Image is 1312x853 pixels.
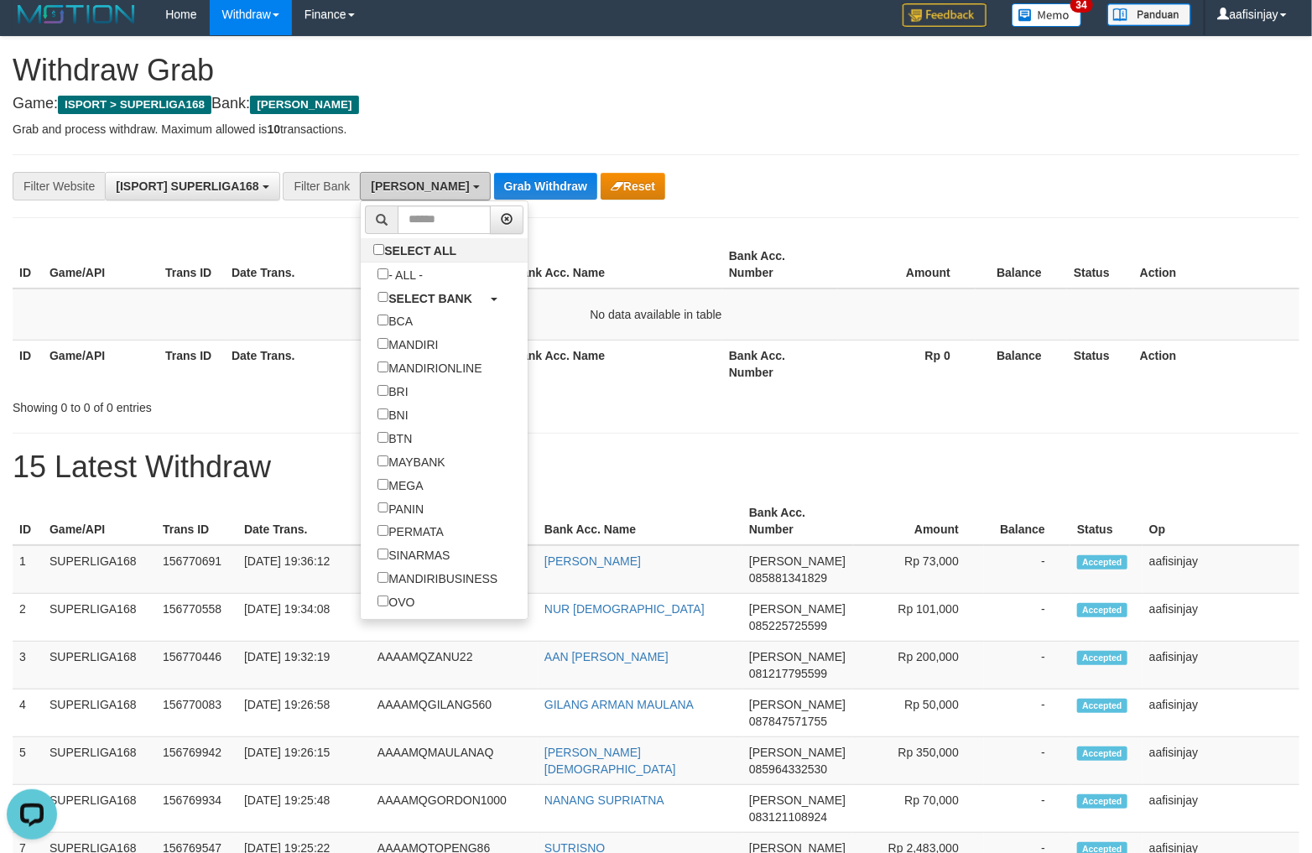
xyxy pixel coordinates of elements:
label: BCA [361,309,430,332]
input: SELECT ALL [373,244,384,255]
span: Copy 085964332530 to clipboard [749,762,827,776]
span: Copy 085881341829 to clipboard [749,571,827,585]
td: SUPERLIGA168 [43,689,156,737]
th: Amount [838,241,976,289]
th: Game/API [43,340,159,387]
th: Game/API [43,241,159,289]
td: - [984,545,1070,594]
td: AAAAMQMAULANAQ [371,737,538,785]
input: MEGA [377,479,388,490]
label: BNI [361,403,424,426]
label: GOPAY [361,613,445,637]
div: Filter Website [13,172,105,200]
span: Accepted [1077,651,1127,665]
td: [DATE] 19:26:15 [237,737,371,785]
td: 156769942 [156,737,237,785]
td: AAAAMQGILANG560 [371,689,538,737]
label: MANDIRIONLINE [361,356,498,379]
label: MEGA [361,473,440,497]
p: Grab and process withdraw. Maximum allowed is transactions. [13,121,1299,138]
td: 4 [13,689,43,737]
td: SUPERLIGA168 [43,642,156,689]
td: Rp 350,000 [853,737,984,785]
span: [PERSON_NAME] [749,746,846,759]
span: Accepted [1077,555,1127,570]
input: SELECT BANK [377,292,388,303]
td: AAAAMQZANU22 [371,642,538,689]
input: MANDIRIONLINE [377,361,388,372]
th: Rp 0 [838,340,976,387]
th: Action [1133,241,1299,289]
td: aafisinjay [1143,689,1299,737]
td: Rp 200,000 [853,642,984,689]
th: Bank Acc. Name [507,340,722,387]
span: [PERSON_NAME] [749,602,846,616]
td: Rp 70,000 [853,785,984,833]
td: Rp 73,000 [853,545,984,594]
a: SELECT BANK [361,286,528,309]
td: - [984,642,1070,689]
th: Date Trans. [237,497,371,545]
td: aafisinjay [1143,785,1299,833]
img: MOTION_logo.png [13,2,140,27]
th: Trans ID [156,497,237,545]
span: [PERSON_NAME] [749,554,846,568]
div: Filter Bank [283,172,360,200]
th: Date Trans. [225,241,366,289]
span: ISPORT > SUPERLIGA168 [58,96,211,114]
th: Bank Acc. Number [742,497,853,545]
button: [ISPORT] SUPERLIGA168 [105,172,279,200]
img: Button%20Memo.svg [1012,3,1082,27]
td: 1 [13,545,43,594]
td: [DATE] 19:25:48 [237,785,371,833]
img: Feedback.jpg [903,3,987,27]
label: OVO [361,590,431,613]
span: Copy 085225725599 to clipboard [749,619,827,632]
span: [PERSON_NAME] [250,96,358,114]
label: SELECT ALL [361,238,473,262]
div: Showing 0 to 0 of 0 entries [13,393,534,416]
td: 156770691 [156,545,237,594]
img: panduan.png [1107,3,1191,26]
label: MAYBANK [361,450,461,473]
td: Rp 50,000 [853,689,984,737]
th: Balance [984,497,1070,545]
input: BNI [377,408,388,419]
td: 156770558 [156,594,237,642]
th: Date Trans. [225,340,366,387]
td: - [984,689,1070,737]
span: Copy 083121108924 to clipboard [749,810,827,824]
input: MAYBANK [377,455,388,466]
td: No data available in table [13,289,1299,341]
input: MANDIRI [377,338,388,349]
span: Accepted [1077,794,1127,809]
th: Trans ID [159,340,225,387]
a: GILANG ARMAN MAULANA [544,698,694,711]
button: Reset [601,173,665,200]
th: Status [1067,340,1133,387]
th: Bank Acc. Number [722,241,838,289]
span: [PERSON_NAME] [749,698,846,711]
th: Balance [976,340,1067,387]
label: - ALL - [361,263,440,286]
td: SUPERLIGA168 [43,785,156,833]
td: aafisinjay [1143,545,1299,594]
td: 156769934 [156,785,237,833]
input: BRI [377,385,388,396]
button: Open LiveChat chat widget [7,7,57,57]
span: [PERSON_NAME] [749,793,846,807]
th: Status [1070,497,1143,545]
a: [PERSON_NAME] [544,554,641,568]
input: BTN [377,432,388,443]
td: [DATE] 19:34:08 [237,594,371,642]
td: 3 [13,642,43,689]
span: Copy 081217795599 to clipboard [749,667,827,680]
h1: Withdraw Grab [13,54,1299,87]
a: AAN [PERSON_NAME] [544,650,669,663]
td: [DATE] 19:32:19 [237,642,371,689]
td: 2 [13,594,43,642]
td: - [984,785,1070,833]
a: [PERSON_NAME][DEMOGRAPHIC_DATA] [544,746,676,776]
td: SUPERLIGA168 [43,545,156,594]
td: 156770446 [156,642,237,689]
